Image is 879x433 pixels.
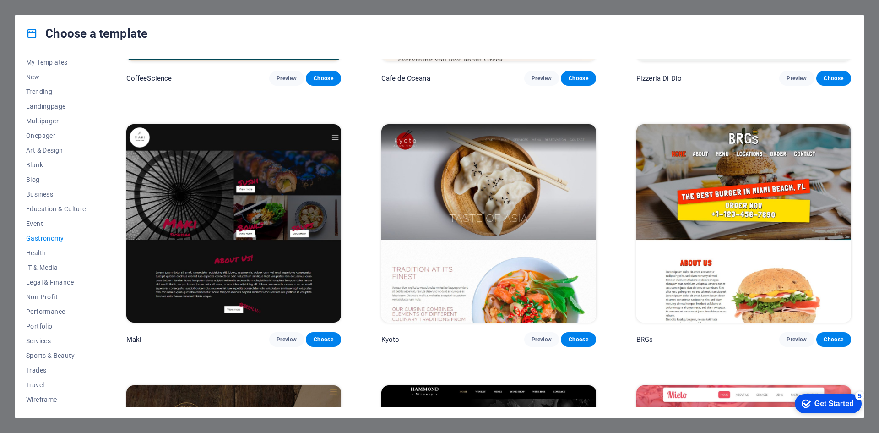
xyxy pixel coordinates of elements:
button: Business [26,187,86,202]
button: Travel [26,378,86,392]
button: Portfolio [26,319,86,334]
span: Onepager [26,132,86,139]
img: BRGs [636,124,851,322]
button: Preview [269,332,304,347]
button: Blank [26,158,86,172]
span: Portfolio [26,323,86,330]
button: Preview [524,332,559,347]
img: Maki [126,124,341,322]
span: Services [26,337,86,345]
span: Choose [568,336,588,343]
button: Health [26,246,86,260]
p: Kyoto [381,335,400,344]
button: IT & Media [26,260,86,275]
span: Trending [26,88,86,95]
p: BRGs [636,335,653,344]
span: Choose [313,336,333,343]
button: Choose [816,71,851,86]
button: My Templates [26,55,86,70]
button: Choose [816,332,851,347]
button: Choose [306,332,341,347]
button: Art & Design [26,143,86,158]
button: Blog [26,172,86,187]
p: Maki [126,335,142,344]
span: Health [26,249,86,257]
button: New [26,70,86,84]
button: Preview [269,71,304,86]
div: Get Started 5 items remaining, 0% complete [7,5,74,24]
span: IT & Media [26,264,86,271]
span: Legal & Finance [26,279,86,286]
span: Preview [277,336,297,343]
span: Preview [532,336,552,343]
p: Cafe de Oceana [381,74,430,83]
button: Preview [524,71,559,86]
span: Multipager [26,117,86,125]
span: Gastronomy [26,235,86,242]
button: Performance [26,304,86,319]
button: Education & Culture [26,202,86,216]
span: Performance [26,308,86,315]
span: Preview [532,75,552,82]
button: Services [26,334,86,348]
span: Landingpage [26,103,86,110]
button: Landingpage [26,99,86,114]
span: Choose [824,75,844,82]
span: Preview [277,75,297,82]
button: Wireframe [26,392,86,407]
div: Get Started [27,10,66,18]
button: Choose [561,332,596,347]
button: Preview [779,332,814,347]
h4: Choose a template [26,26,147,41]
button: Event [26,216,86,231]
span: Business [26,191,86,198]
p: CoffeeScience [126,74,172,83]
span: New [26,73,86,81]
span: Non-Profit [26,293,86,301]
span: Blog [26,176,86,183]
span: Choose [568,75,588,82]
button: Gastronomy [26,231,86,246]
span: My Templates [26,59,86,66]
span: Travel [26,381,86,389]
button: Choose [561,71,596,86]
span: Choose [824,336,844,343]
button: Onepager [26,128,86,143]
button: Legal & Finance [26,275,86,290]
span: Art & Design [26,147,86,154]
p: Pizzeria Di Dio [636,74,682,83]
span: Education & Culture [26,205,86,213]
span: Event [26,220,86,227]
span: Preview [787,75,807,82]
span: Sports & Beauty [26,352,86,359]
button: Non-Profit [26,290,86,304]
span: Trades [26,367,86,374]
button: Preview [779,71,814,86]
div: 5 [68,2,77,11]
img: Kyoto [381,124,596,322]
button: Choose [306,71,341,86]
span: Choose [313,75,333,82]
span: Wireframe [26,396,86,403]
button: Trending [26,84,86,99]
button: Multipager [26,114,86,128]
button: Sports & Beauty [26,348,86,363]
span: Blank [26,161,86,169]
span: Preview [787,336,807,343]
button: Trades [26,363,86,378]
